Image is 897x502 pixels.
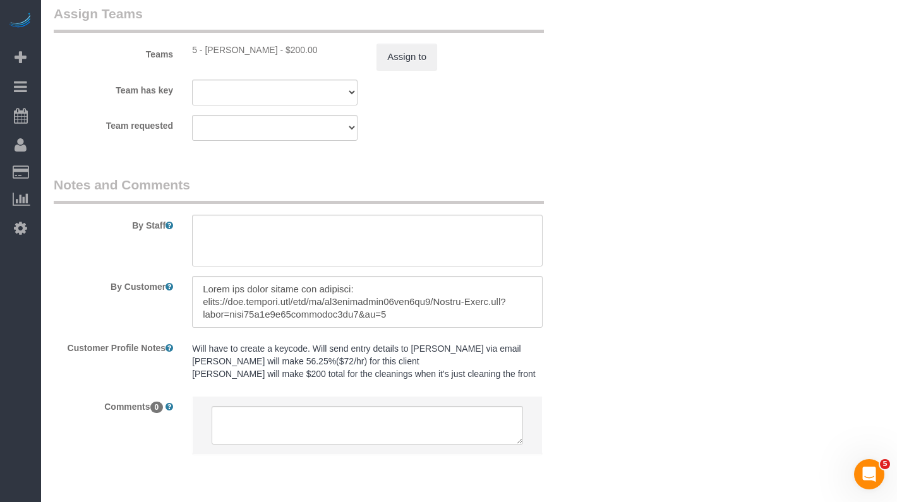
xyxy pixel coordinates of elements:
label: Team has key [44,80,183,97]
label: Team requested [44,115,183,132]
div: 1 hour x $200.00/hour [192,44,358,56]
label: By Customer [44,276,183,293]
iframe: Intercom live chat [854,459,884,489]
label: Customer Profile Notes [44,337,183,354]
button: Assign to [376,44,437,70]
label: By Staff [44,215,183,232]
span: 0 [150,402,164,413]
label: Teams [44,44,183,61]
pre: Will have to create a keycode. Will send entry details to [PERSON_NAME] via email [PERSON_NAME] w... [192,342,542,380]
legend: Notes and Comments [54,176,544,204]
img: Automaid Logo [8,13,33,30]
label: Comments [44,396,183,413]
span: 5 [880,459,890,469]
legend: Assign Teams [54,4,544,33]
